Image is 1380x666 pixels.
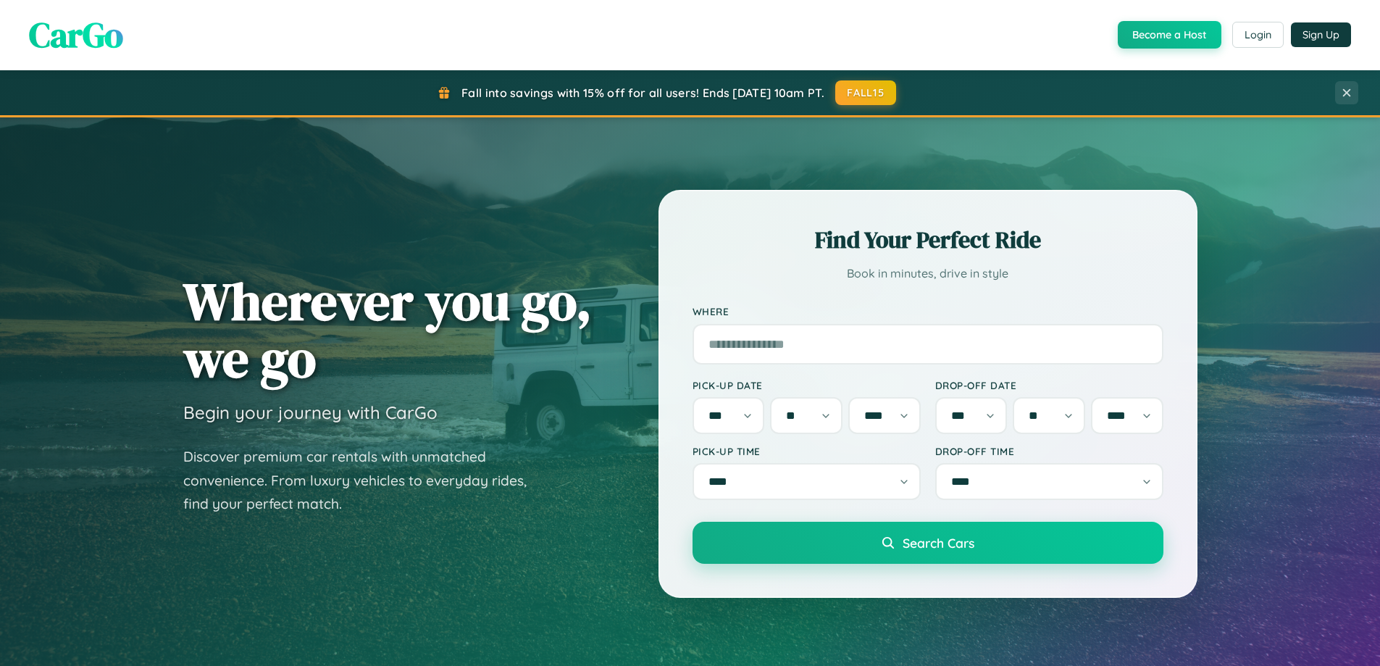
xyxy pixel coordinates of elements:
h3: Begin your journey with CarGo [183,401,438,423]
button: Sign Up [1291,22,1351,47]
h2: Find Your Perfect Ride [693,224,1163,256]
label: Where [693,306,1163,318]
label: Drop-off Date [935,379,1163,391]
label: Pick-up Time [693,445,921,457]
span: Fall into savings with 15% off for all users! Ends [DATE] 10am PT. [461,86,824,100]
label: Drop-off Time [935,445,1163,457]
button: Login [1232,22,1284,48]
p: Discover premium car rentals with unmatched convenience. From luxury vehicles to everyday rides, ... [183,445,545,516]
button: FALL15 [835,80,896,105]
button: Search Cars [693,522,1163,564]
label: Pick-up Date [693,379,921,391]
h1: Wherever you go, we go [183,272,592,387]
span: CarGo [29,11,123,59]
button: Become a Host [1118,21,1221,49]
span: Search Cars [903,535,974,551]
p: Book in minutes, drive in style [693,263,1163,284]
